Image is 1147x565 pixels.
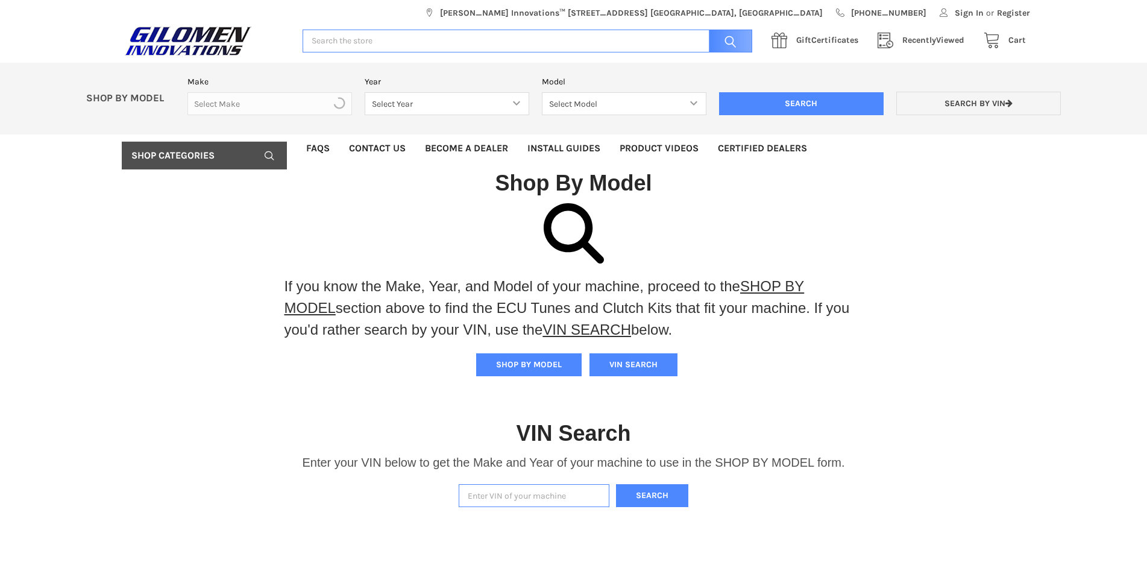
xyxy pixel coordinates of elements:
[518,134,610,162] a: Install Guides
[122,142,287,169] a: Shop Categories
[187,75,352,88] label: Make
[476,353,582,376] button: SHOP BY MODEL
[719,92,884,115] input: Search
[977,33,1026,48] a: Cart
[339,134,415,162] a: Contact Us
[284,278,805,316] a: SHOP BY MODEL
[703,30,752,53] input: Search
[610,134,708,162] a: Product Videos
[796,35,858,45] span: Certificates
[122,169,1026,197] h1: Shop By Model
[415,134,518,162] a: Become a Dealer
[542,75,706,88] label: Model
[516,420,630,447] h1: VIN Search
[708,134,817,162] a: Certified Dealers
[303,30,752,53] input: Search the store
[1008,35,1026,45] span: Cart
[589,353,677,376] button: VIN SEARCH
[302,453,844,472] p: Enter your VIN below to get the Make and Year of your machine to use in the SHOP BY MODEL form.
[297,134,339,162] a: FAQs
[542,321,631,338] a: VIN SEARCH
[284,276,863,341] p: If you know the Make, Year, and Model of your machine, proceed to the section above to find the E...
[765,33,871,48] a: GiftCertificates
[440,7,823,19] span: [PERSON_NAME] Innovations™ [STREET_ADDRESS] [GEOGRAPHIC_DATA], [GEOGRAPHIC_DATA]
[796,35,811,45] span: Gift
[902,35,936,45] span: Recently
[365,75,529,88] label: Year
[851,7,926,19] span: [PHONE_NUMBER]
[902,35,964,45] span: Viewed
[122,26,290,56] a: GILOMEN INNOVATIONS
[122,26,254,56] img: GILOMEN INNOVATIONS
[955,7,984,19] span: Sign In
[896,92,1061,115] a: Search by VIN
[871,33,977,48] a: RecentlyViewed
[616,484,688,508] button: Search
[80,92,181,105] p: SHOP BY MODEL
[459,484,609,508] input: Enter VIN of your machine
